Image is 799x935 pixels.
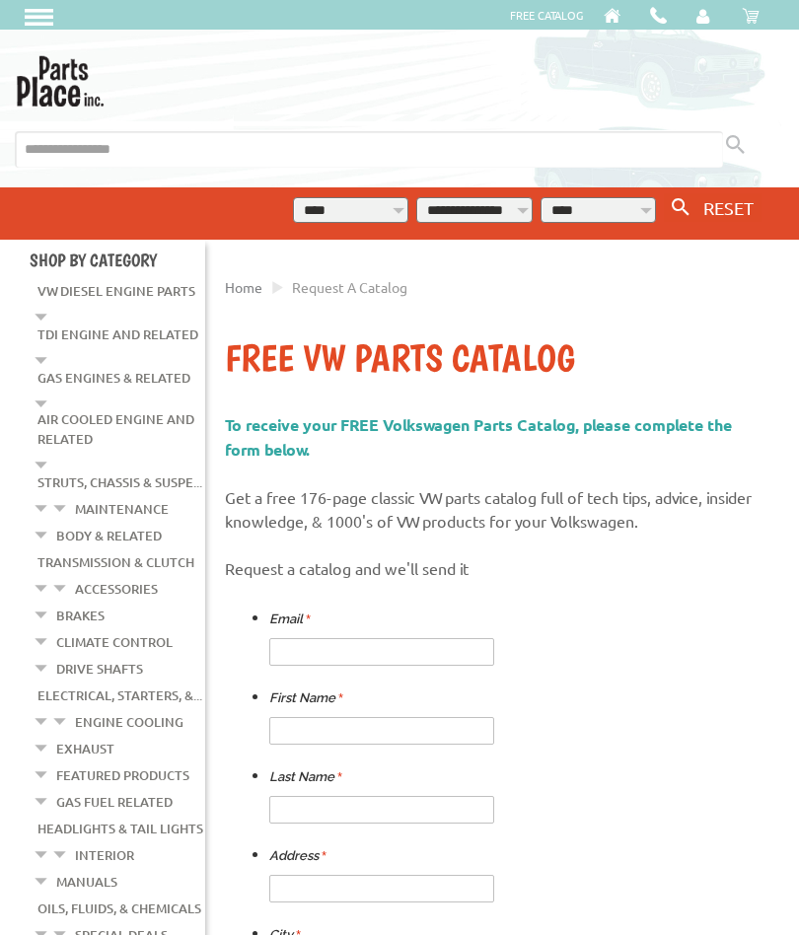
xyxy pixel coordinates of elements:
a: Struts, Chassis & Suspe... [37,469,202,495]
a: Home [225,278,262,296]
a: Brakes [56,603,105,628]
label: Address [269,844,327,868]
a: Accessories [75,576,158,602]
a: Gas Fuel Related [56,789,173,815]
label: Last Name [269,765,342,789]
h4: Shop By Category [30,250,205,270]
a: Interior [75,842,134,868]
a: Body & Related [56,523,162,548]
h1: Free VW Parts Catalog [225,335,761,383]
a: Engine Cooling [75,709,183,735]
span: To receive your FREE Volkswagen Parts Catalog, please complete the form below. [225,414,732,460]
a: Featured Products [56,762,189,788]
a: Gas Engines & Related [37,365,190,391]
a: Climate Control [56,629,173,655]
span: Request a Catalog [292,278,407,296]
a: TDI Engine and Related [37,322,198,347]
p: Get a free 176-page classic VW parts catalog full of tech tips, advice, insider knowledge, & 1000... [225,485,761,533]
p: Request a catalog and we'll send it [225,556,761,580]
img: Parts Place Inc! [15,49,106,107]
label: Email [269,608,311,631]
a: Drive Shafts [56,656,143,682]
a: Exhaust [56,736,114,761]
a: Transmission & Clutch [37,549,194,575]
a: Headlights & Tail Lights [37,816,203,841]
a: Air Cooled Engine and Related [37,406,194,452]
a: VW Diesel Engine Parts [37,278,195,304]
a: Oils, Fluids, & Chemicals [37,896,201,921]
a: Maintenance [75,496,169,522]
label: First Name [269,686,343,710]
button: RESET [695,193,762,222]
a: Electrical, Starters, &... [37,683,202,708]
a: Manuals [56,869,117,895]
span: RESET [703,197,754,218]
button: Search By VW... [664,193,697,222]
